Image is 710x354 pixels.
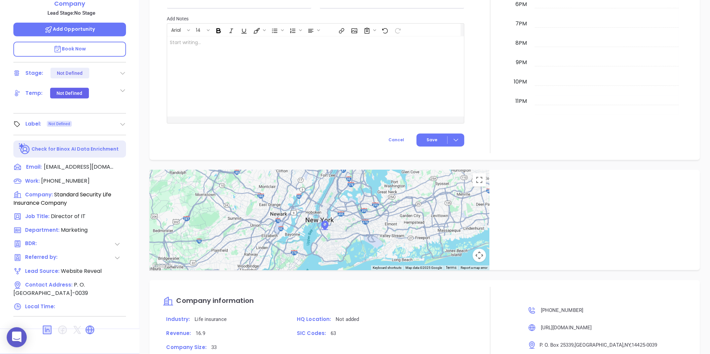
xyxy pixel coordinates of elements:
span: [EMAIL_ADDRESS][DOMAIN_NAME] [44,163,114,171]
span: Font family [167,24,192,36]
span: 33 [211,344,217,350]
div: 8pm [514,39,528,47]
span: , NY [623,342,630,348]
span: Font size [192,24,211,36]
span: Job Title: [25,213,49,220]
span: Work : [25,177,40,184]
span: , 14425-0039 [630,342,657,348]
div: Stage: [25,68,43,78]
span: Underline [237,24,249,36]
button: Cancel [376,134,417,147]
span: Contact Address: [25,281,73,288]
span: Local Time: [25,303,55,310]
span: Revenue: [166,330,191,337]
span: Not Defined [48,120,70,128]
span: HQ Location: [297,316,331,323]
span: 14 [193,27,204,31]
button: Map camera controls [473,249,486,262]
p: Add Notes [167,15,464,22]
div: Label: [25,119,41,129]
span: Referred by: [25,253,60,262]
span: Fill color or set the text color [250,24,267,36]
span: Surveys [360,24,378,36]
span: Bold [212,24,224,36]
span: 63 [331,330,336,336]
span: SIC Codes: [297,330,326,337]
span: Lead Source: [25,268,60,275]
span: Save [427,137,437,143]
div: Not Defined [57,68,83,78]
span: [PHONE_NUMBER] [541,307,583,313]
span: Undo [378,24,390,36]
a: Report a map error [461,266,487,270]
span: Website Reveal [61,267,102,275]
button: Keyboard shortcuts [373,265,401,270]
img: Ai-Enrich-DaqCidB-.svg [19,143,30,155]
span: Add Opportunity [44,26,95,32]
span: Director of IT [51,212,86,220]
span: Cancel [388,137,404,143]
span: Insert Ordered List [286,24,304,36]
button: Arial [168,24,186,36]
a: Company information [163,297,254,305]
button: 14 [193,24,206,36]
span: [PHONE_NUMBER] [41,177,90,185]
span: Align [304,24,322,36]
span: , [GEOGRAPHIC_DATA] [574,342,623,348]
span: Insert Unordered List [268,24,285,36]
a: Terms (opens in new tab) [446,265,457,270]
span: 16.9 [196,330,205,336]
span: Book Now [53,45,86,52]
span: Not added [336,316,359,322]
span: BDR: [25,240,60,248]
span: Industry: [166,316,190,323]
div: 10pm [512,78,528,86]
span: Life insurance [195,316,226,322]
span: Insert Image [348,24,360,36]
div: 6pm [514,0,528,8]
span: Company information [176,296,254,305]
span: Email: [26,163,42,172]
span: Company Size: [166,344,206,351]
span: Arial [168,27,184,31]
button: Save [417,134,464,147]
button: Toggle fullscreen view [473,173,486,187]
p: Check for Binox AI Data Enrichment [31,146,119,153]
div: 11pm [514,97,528,105]
span: Company: [25,191,53,198]
span: Insert link [335,24,347,36]
div: 9pm [514,58,528,66]
span: Redo [391,24,403,36]
a: Open this area in Google Maps (opens a new window) [151,261,173,270]
div: Temp: [25,88,43,98]
span: Department: [25,226,60,233]
span: Marketing [61,226,88,234]
span: P. O. Box 25339 [540,342,574,348]
div: Not Defined [56,88,82,99]
span: Italic [225,24,237,36]
span: Map data ©2025 Google [405,266,442,270]
img: Google [151,261,173,270]
span: [URL][DOMAIN_NAME] [541,325,592,331]
span: Standard Security Life Insurance Company [13,191,111,207]
p: Lead Stage: No Stage [17,9,126,17]
div: 7pm [514,20,528,28]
